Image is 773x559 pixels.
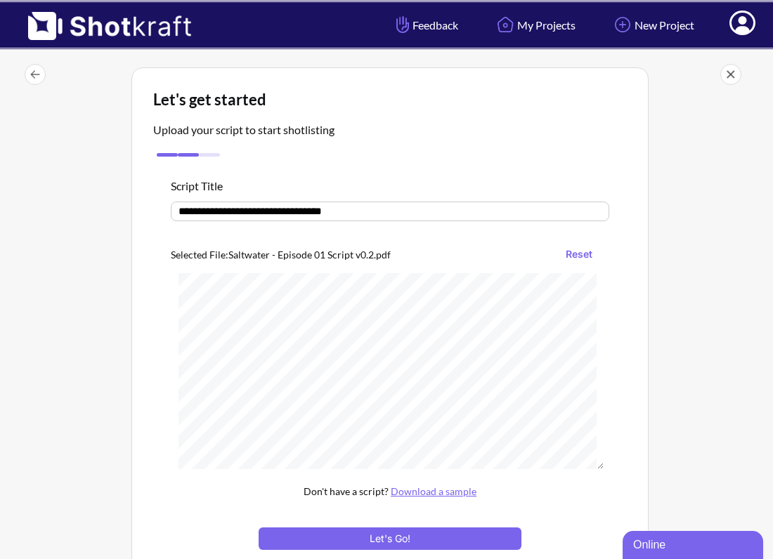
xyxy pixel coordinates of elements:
iframe: chat widget [623,528,766,559]
img: Home Icon [493,13,517,37]
img: Add Icon [611,13,635,37]
img: Hand Icon [393,13,413,37]
img: LeftArrow Icon [25,64,46,85]
p: Don't have a script? [174,483,606,499]
p: Upload your script to start shotlisting [153,121,334,138]
img: Close Icon [720,64,741,85]
a: My Projects [483,6,586,44]
button: Let's Go! [259,527,521,550]
div: Selected File: Saltwater - Episode 01 Script v0.2.pdf [171,243,604,265]
div: Script Title [171,178,609,195]
button: Reset [559,243,599,265]
div: Let's get started [153,89,627,110]
a: Download a sample [391,485,476,497]
a: New Project [600,6,705,44]
span: Feedback [393,17,458,33]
